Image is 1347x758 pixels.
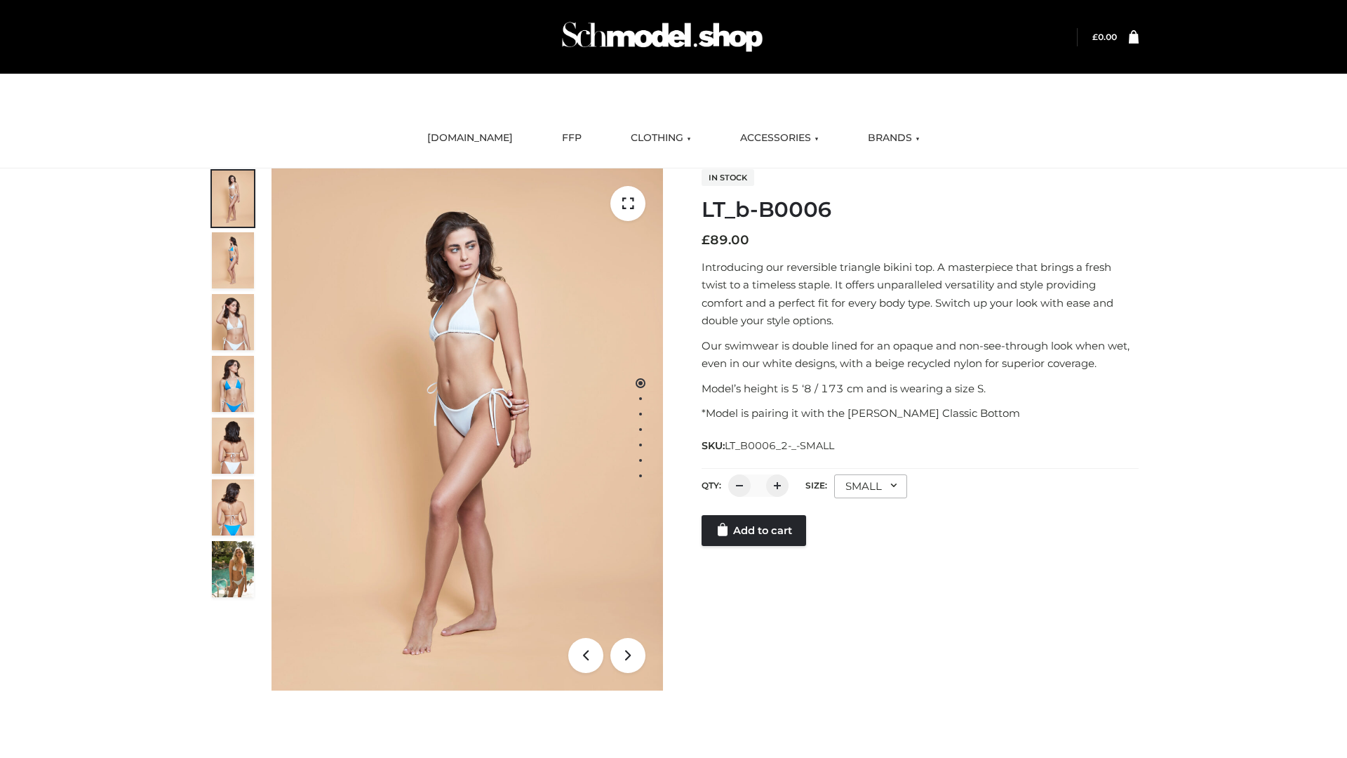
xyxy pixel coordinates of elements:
img: ArielClassicBikiniTop_CloudNine_AzureSky_OW114ECO_8-scaled.jpg [212,479,254,536]
span: SKU: [702,437,836,454]
span: LT_B0006_2-_-SMALL [725,439,834,452]
a: FFP [551,123,592,154]
div: SMALL [834,474,907,498]
a: ACCESSORIES [730,123,829,154]
img: ArielClassicBikiniTop_CloudNine_AzureSky_OW114ECO_4-scaled.jpg [212,356,254,412]
span: £ [1092,32,1098,42]
span: £ [702,232,710,248]
h1: LT_b-B0006 [702,197,1139,222]
p: Model’s height is 5 ‘8 / 173 cm and is wearing a size S. [702,380,1139,398]
a: Add to cart [702,515,806,546]
bdi: 0.00 [1092,32,1117,42]
a: £0.00 [1092,32,1117,42]
label: Size: [805,480,827,491]
p: Our swimwear is double lined for an opaque and non-see-through look when wet, even in our white d... [702,337,1139,373]
img: ArielClassicBikiniTop_CloudNine_AzureSky_OW114ECO_2-scaled.jpg [212,232,254,288]
p: *Model is pairing it with the [PERSON_NAME] Classic Bottom [702,404,1139,423]
img: Schmodel Admin 964 [557,9,768,65]
img: ArielClassicBikiniTop_CloudNine_AzureSky_OW114ECO_3-scaled.jpg [212,294,254,350]
span: In stock [702,169,754,186]
bdi: 89.00 [702,232,749,248]
a: BRANDS [857,123,930,154]
p: Introducing our reversible triangle bikini top. A masterpiece that brings a fresh twist to a time... [702,258,1139,330]
img: ArielClassicBikiniTop_CloudNine_AzureSky_OW114ECO_7-scaled.jpg [212,418,254,474]
img: ArielClassicBikiniTop_CloudNine_AzureSky_OW114ECO_1 [272,168,663,691]
a: CLOTHING [620,123,702,154]
img: Arieltop_CloudNine_AzureSky2.jpg [212,541,254,597]
a: [DOMAIN_NAME] [417,123,523,154]
img: ArielClassicBikiniTop_CloudNine_AzureSky_OW114ECO_1-scaled.jpg [212,171,254,227]
label: QTY: [702,480,721,491]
